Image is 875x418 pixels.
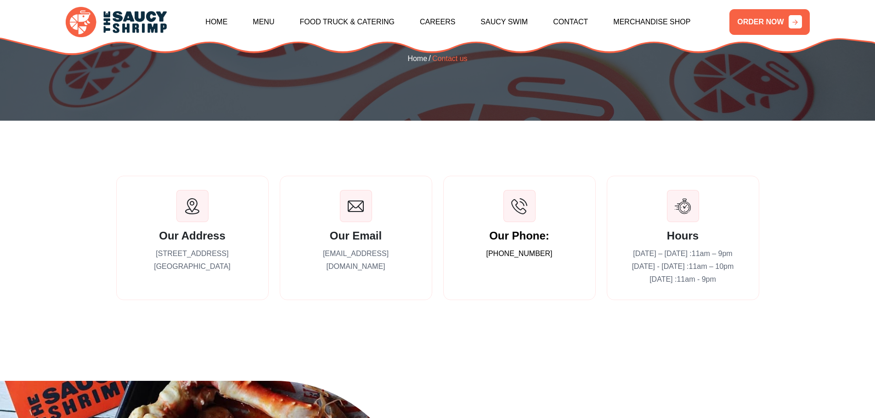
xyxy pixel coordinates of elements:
h6: Our Email [294,229,418,243]
a: Home [407,53,427,64]
a: [PHONE_NUMBER] [486,247,552,260]
a: ORDER NOW [729,9,809,35]
a: Food Truck & Catering [299,2,395,42]
span: 11am – 9pm [692,250,733,257]
a: Home [205,2,227,42]
a: Merchandise Shop [613,2,690,42]
p: [STREET_ADDRESS] [GEOGRAPHIC_DATA] [130,247,254,273]
h3: Hours [621,229,745,243]
span: 11am - 9pm [677,275,716,283]
a: Menu [253,2,274,42]
a: Careers [420,2,455,42]
span: [DATE] - [DATE] : [632,262,734,270]
h3: Our Address [130,229,254,243]
p: [EMAIL_ADDRESS][DOMAIN_NAME] [294,247,418,273]
span: 11am – 10pm [689,262,734,270]
a: Our Phone: [489,229,549,243]
span: Contact us [432,53,467,64]
span: [DATE] – [DATE] : [633,250,732,257]
a: Saucy Swim [480,2,528,42]
span: / [429,52,431,65]
span: [DATE] : [649,275,716,283]
img: logo [66,7,167,38]
a: Contact [553,2,588,42]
